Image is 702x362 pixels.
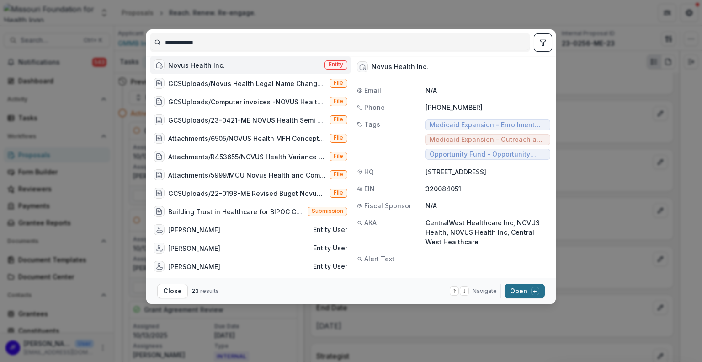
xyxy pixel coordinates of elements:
div: Novus Health Inc. [372,63,428,71]
div: [PERSON_NAME] [168,225,220,235]
span: Entity user [313,226,347,234]
span: Submission [312,208,343,214]
p: [STREET_ADDRESS] [425,167,550,177]
p: N/A [425,86,550,95]
span: Medicaid Expansion - Outreach and Enrollment [430,136,546,144]
p: N/A [425,201,550,211]
span: AKA [364,218,377,227]
span: Email [364,86,381,95]
span: File [334,135,343,141]
div: Attachments/5999/MOU Novus Health and Community Wellness Project.pdf [168,170,326,180]
span: EIN [364,184,375,194]
span: File [334,171,343,178]
span: Fiscal Sponsor [364,201,411,211]
span: File [334,153,343,159]
div: GCSUploads/Computer invoices -NOVUS Health.msg [168,97,326,107]
button: toggle filters [534,33,552,52]
span: Alert Text [364,254,394,264]
p: CentralWest Healthcare Inc, NOVUS Health, NOVUS Health Inc, Central West Healthcare [425,218,550,247]
span: Navigate [473,287,497,295]
div: GCSUploads/23-0421-ME NOVUS Health Semi Final Budget_ver_1.docx [168,115,326,125]
span: Phone [364,103,385,112]
span: File [334,189,343,196]
div: Novus Health Inc. [168,60,225,70]
button: Close [157,284,188,298]
span: Opportunity Fund - Opportunity Fund - Grants/Contracts [430,151,546,158]
span: HQ [364,167,374,177]
span: 23 [191,287,199,294]
span: Entity [329,61,343,68]
p: [PHONE_NUMBER] [425,103,550,112]
div: GCSUploads/Novus Health Legal Name Change Filing.pdf [168,79,326,88]
span: results [200,287,219,294]
span: Entity user [313,263,347,270]
div: Building Trust in Healthcare for BIPOC Communities (NOVUS Health will engage the community by get... [168,207,304,216]
div: [PERSON_NAME] [168,262,220,271]
div: Attachments/6505/NOVUS Health MFH Concept Paper FINAL.docx [168,134,326,143]
span: File [334,80,343,86]
span: Tags [364,119,380,129]
button: Open [505,284,545,298]
div: GCSUploads/22-0198-ME Revised Buget Novus Health.docx [168,189,326,198]
span: File [334,116,343,123]
span: File [334,98,343,104]
div: Attachments/R453655/NOVUS Health Variance in funding.docx [168,152,326,162]
p: 320084051 [425,184,550,194]
span: Entity user [313,244,347,252]
div: [PERSON_NAME] [168,243,220,253]
span: Medicaid Expansion - Enrollment Assistance and Training ([DATE]-[DATE]) [430,121,546,129]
